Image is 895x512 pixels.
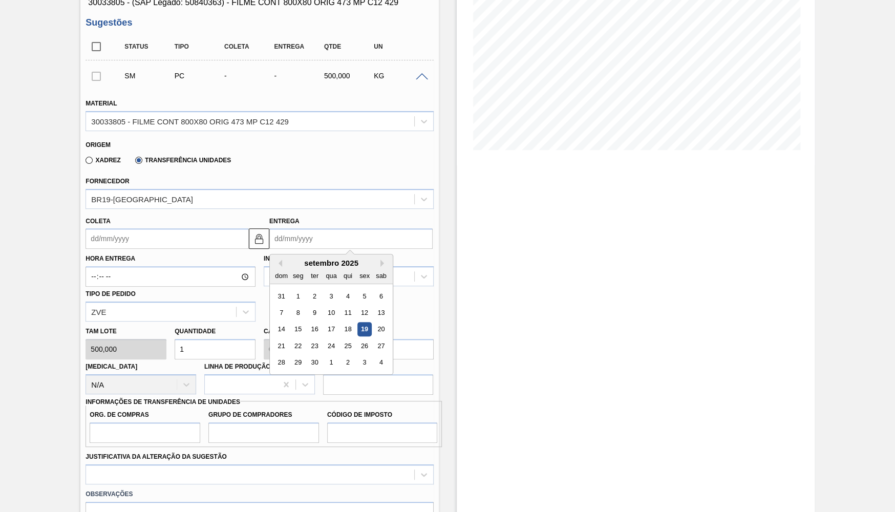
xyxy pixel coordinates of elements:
div: - [271,72,327,80]
div: ZVE [91,307,106,316]
div: Qtde [322,43,377,50]
div: Choose quinta-feira, 18 de setembro de 2025 [341,323,355,336]
div: Tipo [172,43,227,50]
label: Grupo de Compradores [208,408,319,422]
div: Choose domingo, 14 de setembro de 2025 [274,323,288,336]
div: BR19-[GEOGRAPHIC_DATA] [91,195,193,203]
label: Incoterm [264,255,296,262]
div: UN [371,43,427,50]
div: Choose sábado, 13 de setembro de 2025 [374,306,388,319]
img: locked [253,232,265,245]
div: qui [341,269,355,283]
div: Choose terça-feira, 9 de setembro de 2025 [308,306,322,319]
div: Choose terça-feira, 23 de setembro de 2025 [308,339,322,353]
label: Entrega [269,218,300,225]
div: Choose sexta-feira, 3 de outubro de 2025 [357,356,371,370]
label: Coleta [86,218,110,225]
div: Choose quarta-feira, 24 de setembro de 2025 [324,339,338,353]
div: dom [274,269,288,283]
div: Choose terça-feira, 16 de setembro de 2025 [308,323,322,336]
input: dd/mm/yyyy [86,228,249,249]
div: sex [357,269,371,283]
div: Choose domingo, 31 de agosto de 2025 [274,289,288,303]
div: Choose sábado, 6 de setembro de 2025 [374,289,388,303]
label: Origem [86,141,111,148]
div: Coleta [222,43,277,50]
label: Tam lote [86,324,166,339]
div: Choose sábado, 20 de setembro de 2025 [374,323,388,336]
label: Transferência Unidades [135,157,231,164]
label: Fornecedor [86,178,129,185]
label: [MEDICAL_DATA] [86,363,137,370]
div: ter [308,269,322,283]
button: Next Month [380,260,388,267]
div: Choose sexta-feira, 5 de setembro de 2025 [357,289,371,303]
label: Tipo de pedido [86,290,135,297]
div: 500,000 [322,72,377,80]
button: locked [249,228,269,249]
label: Justificativa da Alteração da Sugestão [86,453,227,460]
div: Choose quinta-feira, 4 de setembro de 2025 [341,289,355,303]
div: Status [122,43,177,50]
label: Carros [264,328,290,335]
div: Entrega [271,43,327,50]
div: Pedido de Compra [172,72,227,80]
div: Choose quarta-feira, 1 de outubro de 2025 [324,356,338,370]
div: Choose segunda-feira, 22 de setembro de 2025 [291,339,305,353]
div: Choose segunda-feira, 29 de setembro de 2025 [291,356,305,370]
div: - [222,72,277,80]
label: Observações [86,487,433,502]
label: Material [86,100,117,107]
div: Choose domingo, 21 de setembro de 2025 [274,339,288,353]
div: 30033805 - FILME CONT 800X80 ORIG 473 MP C12 429 [91,117,289,125]
div: month 2025-09 [273,288,389,371]
label: Código de Imposto [327,408,438,422]
div: Choose domingo, 7 de setembro de 2025 [274,306,288,319]
label: Informações de Transferência de Unidades [86,398,240,406]
div: Choose quarta-feira, 17 de setembro de 2025 [324,323,338,336]
div: Choose segunda-feira, 1 de setembro de 2025 [291,289,305,303]
label: Org. de Compras [90,408,200,422]
button: Previous Month [275,260,282,267]
div: Choose sábado, 4 de outubro de 2025 [374,356,388,370]
div: Choose segunda-feira, 8 de setembro de 2025 [291,306,305,319]
div: Choose sexta-feira, 19 de setembro de 2025 [357,323,371,336]
label: Linha de Produção [204,363,271,370]
div: seg [291,269,305,283]
label: Hora Entrega [86,251,255,266]
div: Choose sexta-feira, 12 de setembro de 2025 [357,306,371,319]
div: Choose sábado, 27 de setembro de 2025 [374,339,388,353]
div: Choose quarta-feira, 3 de setembro de 2025 [324,289,338,303]
div: Choose quinta-feira, 25 de setembro de 2025 [341,339,355,353]
div: Choose quinta-feira, 11 de setembro de 2025 [341,306,355,319]
div: Choose segunda-feira, 15 de setembro de 2025 [291,323,305,336]
div: KG [371,72,427,80]
div: Choose terça-feira, 2 de setembro de 2025 [308,289,322,303]
label: Quantidade [175,328,216,335]
div: Choose terça-feira, 30 de setembro de 2025 [308,356,322,370]
label: Xadrez [86,157,121,164]
div: qua [324,269,338,283]
div: sab [374,269,388,283]
div: Choose domingo, 28 de setembro de 2025 [274,356,288,370]
div: Choose quinta-feira, 2 de outubro de 2025 [341,356,355,370]
div: Choose sexta-feira, 26 de setembro de 2025 [357,339,371,353]
h3: Sugestões [86,17,433,28]
input: dd/mm/yyyy [269,228,433,249]
div: Sugestão Manual [122,72,177,80]
div: setembro 2025 [270,259,393,267]
div: Choose quarta-feira, 10 de setembro de 2025 [324,306,338,319]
